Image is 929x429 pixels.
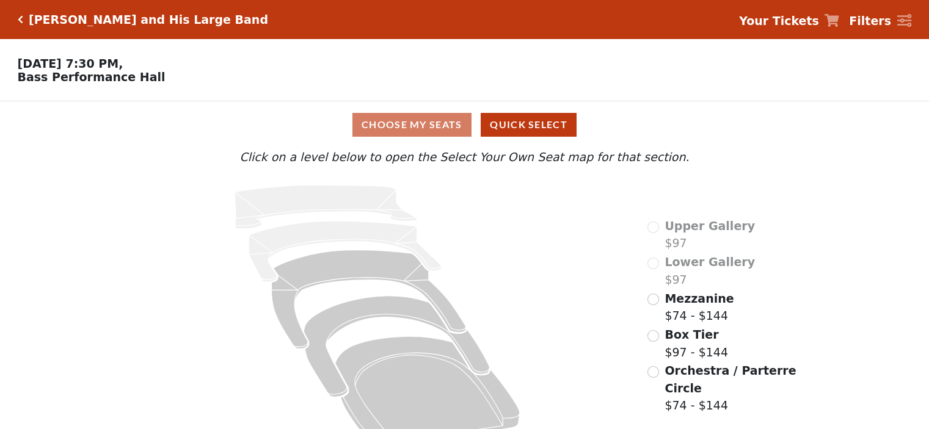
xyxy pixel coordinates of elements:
[665,364,796,395] span: Orchestra / Parterre Circle
[665,253,755,288] label: $97
[665,290,734,325] label: $74 - $144
[665,328,718,341] span: Box Tier
[665,217,755,252] label: $97
[665,326,728,361] label: $97 - $144
[739,12,839,30] a: Your Tickets
[125,148,804,166] p: Click on a level below to open the Select Your Own Seat map for that section.
[849,14,891,27] strong: Filters
[481,113,577,137] button: Quick Select
[18,15,23,24] a: Click here to go back to filters
[665,255,755,269] span: Lower Gallery
[665,219,755,233] span: Upper Gallery
[235,185,417,229] path: Upper Gallery - Seats Available: 0
[739,14,819,27] strong: Your Tickets
[849,12,911,30] a: Filters
[29,13,268,27] h5: [PERSON_NAME] and His Large Band
[665,362,798,414] label: $74 - $144
[665,292,734,305] span: Mezzanine
[249,221,442,282] path: Lower Gallery - Seats Available: 0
